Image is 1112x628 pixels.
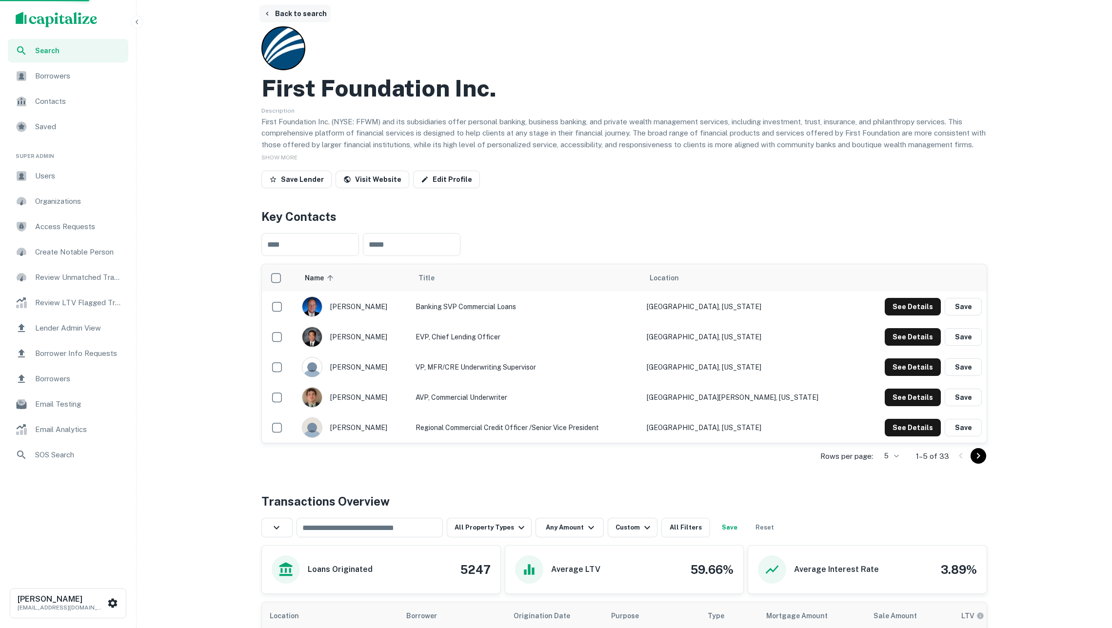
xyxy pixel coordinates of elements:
[261,107,295,114] span: Description
[16,12,98,27] img: capitalize-logo.png
[8,316,128,340] a: Lender Admin View
[10,588,126,618] button: [PERSON_NAME][EMAIL_ADDRESS][DOMAIN_NAME]
[447,518,532,537] button: All Property Types
[302,297,322,316] img: 1516545420532
[961,610,984,621] div: LTVs displayed on the website are for informational purposes only and may be reported incorrectly...
[261,74,496,102] h2: First Foundation Inc.
[259,5,331,22] button: Back to search
[411,322,642,352] td: EVP, Chief Lending Officer
[608,518,657,537] button: Custom
[35,96,122,107] span: Contacts
[8,190,128,213] a: Organizations
[8,291,128,314] div: Review LTV Flagged Transactions
[8,418,128,441] a: Email Analytics
[270,610,312,622] span: Location
[877,449,900,463] div: 5
[302,418,322,437] img: 1c5u578iilxfi4m4dvc4q810q
[35,449,122,461] span: SOS Search
[406,610,437,622] span: Borrower
[616,522,653,533] div: Custom
[35,398,122,410] span: Email Testing
[18,603,105,612] p: [EMAIL_ADDRESS][DOMAIN_NAME]
[874,610,930,622] span: Sale Amount
[308,564,373,575] h6: Loans Originated
[8,64,128,88] a: Borrowers
[8,39,128,62] a: Search
[885,389,941,406] button: See Details
[302,417,406,438] div: [PERSON_NAME]
[642,292,859,322] td: [GEOGRAPHIC_DATA], [US_STATE]
[820,451,873,462] p: Rows per page:
[302,388,322,407] img: 1517543327550
[261,171,332,188] button: Save Lender
[261,208,987,225] h4: Key Contacts
[8,115,128,138] div: Saved
[894,205,1112,597] iframe: Chat Widget
[8,266,128,289] a: Review Unmatched Transactions
[611,610,652,622] span: Purpose
[8,164,128,188] a: Users
[302,327,322,347] img: 1516679831403
[961,610,997,621] span: LTVs displayed on the website are for informational purposes only and may be reported incorrectly...
[8,140,128,164] li: Super Admin
[551,564,600,575] h6: Average LTV
[302,327,406,347] div: [PERSON_NAME]
[35,322,122,334] span: Lender Admin View
[261,154,298,161] span: SHOW MORE
[35,246,122,258] span: Create Notable Person
[8,367,128,391] a: Borrowers
[261,116,987,174] p: First Foundation Inc. (NYSE: FFWM) and its subsidiaries offer personal banking, business banking,...
[642,412,859,443] td: [GEOGRAPHIC_DATA], [US_STATE]
[302,357,322,377] img: 9c8pery4andzj6ohjkjp54ma2
[961,610,974,621] h6: LTV
[460,561,491,578] h4: 5247
[8,240,128,264] a: Create Notable Person
[305,272,337,284] span: Name
[418,272,447,284] span: Title
[35,221,122,233] span: Access Requests
[35,424,122,435] span: Email Analytics
[691,561,734,578] h4: 59.66%
[8,90,128,113] a: Contacts
[661,518,710,537] button: All Filters
[749,518,780,537] button: Reset
[35,170,122,182] span: Users
[35,297,122,309] span: Review LTV Flagged Transactions
[35,196,122,207] span: Organizations
[8,392,128,416] a: Email Testing
[411,292,642,322] td: Banking SVP Commercial Loans
[302,387,406,408] div: [PERSON_NAME]
[35,373,122,385] span: Borrowers
[766,610,840,622] span: Mortgage Amount
[514,610,583,622] span: Origination Date
[411,352,642,382] td: VP, MFR/CRE Underwriting Supervisor
[536,518,604,537] button: Any Amount
[35,348,122,359] span: Borrower Info Requests
[336,171,409,188] a: Visit Website
[714,518,745,537] button: Save your search to get updates of matches that match your search criteria.
[885,328,941,346] button: See Details
[297,264,411,292] th: Name
[8,342,128,365] a: Borrower Info Requests
[411,264,642,292] th: Title
[35,121,122,133] span: Saved
[885,298,941,315] button: See Details
[794,564,879,575] h6: Average Interest Rate
[35,45,122,56] span: Search
[642,352,859,382] td: [GEOGRAPHIC_DATA], [US_STATE]
[642,322,859,352] td: [GEOGRAPHIC_DATA], [US_STATE]
[8,443,128,467] a: SOS Search
[885,419,941,436] button: See Details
